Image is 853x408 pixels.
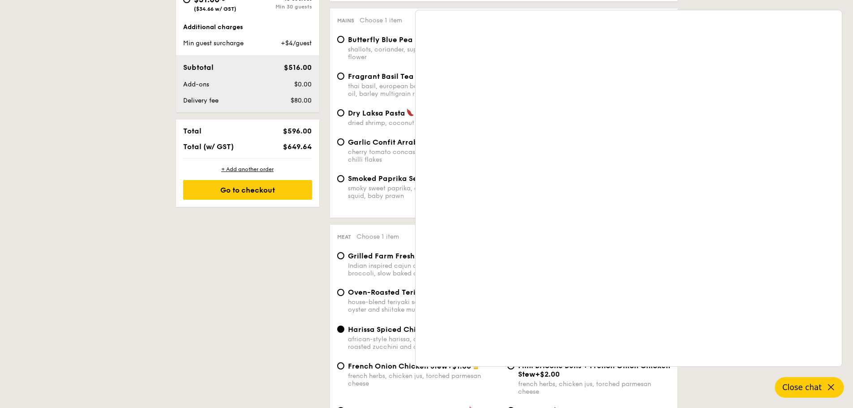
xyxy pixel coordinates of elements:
input: French Onion Chicken Stew+$1.00french herbs, chicken jus, torched parmesan cheese [337,362,344,369]
input: Fragrant Basil Tea Ricethai basil, european basil, shallot scented sesame oil, barley multigrain ... [337,73,344,80]
input: Smoked Paprika Seafood Rice+$2.00smoky sweet paprika, green-lipped mussel, flower squid, baby prawn [337,175,344,182]
div: smoky sweet paprika, green-lipped mussel, flower squid, baby prawn [348,185,500,200]
span: French Onion Chicken Stew [348,362,447,370]
span: Min guest surcharge [183,39,244,47]
div: thai basil, european basil, shallot scented sesame oil, barley multigrain rice [348,82,500,98]
img: icon-spicy.37a8142b.svg [406,108,414,116]
input: Garlic Confit Arrabiatacherry tomato concasse, garlic-infused olive oil, chilli flakes [337,138,344,146]
div: french herbs, chicken jus, torched parmesan cheese [518,380,670,395]
span: $80.00 [291,97,312,104]
div: Go to checkout [183,180,312,200]
input: Oven-Roasted Teriyaki Chickenhouse-blend teriyaki sauce, baby bok choy, king oyster and shiitake ... [337,289,344,296]
div: dried shrimp, coconut cream, laksa leaf [348,119,500,127]
input: Harissa Spiced Chickenafrican-style harissa, ancho chilli pepper, oven-roasted zucchini and carrot [337,326,344,333]
span: Fragrant Basil Tea Rice [348,72,431,81]
span: Add-ons [183,81,209,88]
div: Additional charges [183,23,312,32]
div: + Add another order [183,166,312,173]
div: french herbs, chicken jus, torched parmesan cheese [348,372,500,387]
span: ($34.66 w/ GST) [194,6,236,12]
input: Dry Laksa Pastadried shrimp, coconut cream, laksa leaf [337,109,344,116]
span: $649.64 [283,142,312,151]
span: $0.00 [294,81,312,88]
span: Garlic Confit Arrabiata [348,138,433,146]
span: Close chat [782,383,822,392]
input: Grilled Farm Fresh ChickenIndian inspired cajun chicken thigh, charred broccoli, slow baked cherr... [337,252,344,259]
span: Delivery fee [183,97,219,104]
div: house-blend teriyaki sauce, baby bok choy, king oyster and shiitake mushrooms [348,298,500,314]
span: Harissa Spiced Chicken [348,325,433,334]
div: Indian inspired cajun chicken thigh, charred broccoli, slow baked cherry tomato [348,262,500,277]
div: Min 30 guests [248,4,312,10]
span: +$2.00 [535,370,560,378]
span: +$4/guest [281,39,312,47]
button: Close chat [775,377,844,398]
span: Dry Laksa Pasta [348,109,405,117]
span: Total (w/ GST) [183,142,234,151]
span: Meat [337,234,351,240]
span: Choose 1 item [356,233,399,241]
div: african-style harissa, ancho chilli pepper, oven-roasted zucchini and carrot [348,335,500,351]
div: cherry tomato concasse, garlic-infused olive oil, chilli flakes [348,148,500,163]
span: Butterfly Blue Pea Rice [348,35,430,44]
span: Choose 1 item [360,17,402,24]
span: $516.00 [284,63,312,72]
span: Subtotal [183,63,214,72]
span: $596.00 [283,127,312,135]
span: Oven-Roasted Teriyaki Chicken [348,288,463,296]
span: Smoked Paprika Seafood Rice [348,174,457,183]
span: Mini Brioche Buns + French Onion Chicken Stew [518,361,670,378]
span: Total [183,127,201,135]
span: Grilled Farm Fresh Chicken [348,252,446,260]
span: Mains [337,17,354,24]
input: Butterfly Blue Pea Riceshallots, coriander, supergarlicfied oil, blue pea flower [337,36,344,43]
div: shallots, coriander, supergarlicfied oil, blue pea flower [348,46,500,61]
